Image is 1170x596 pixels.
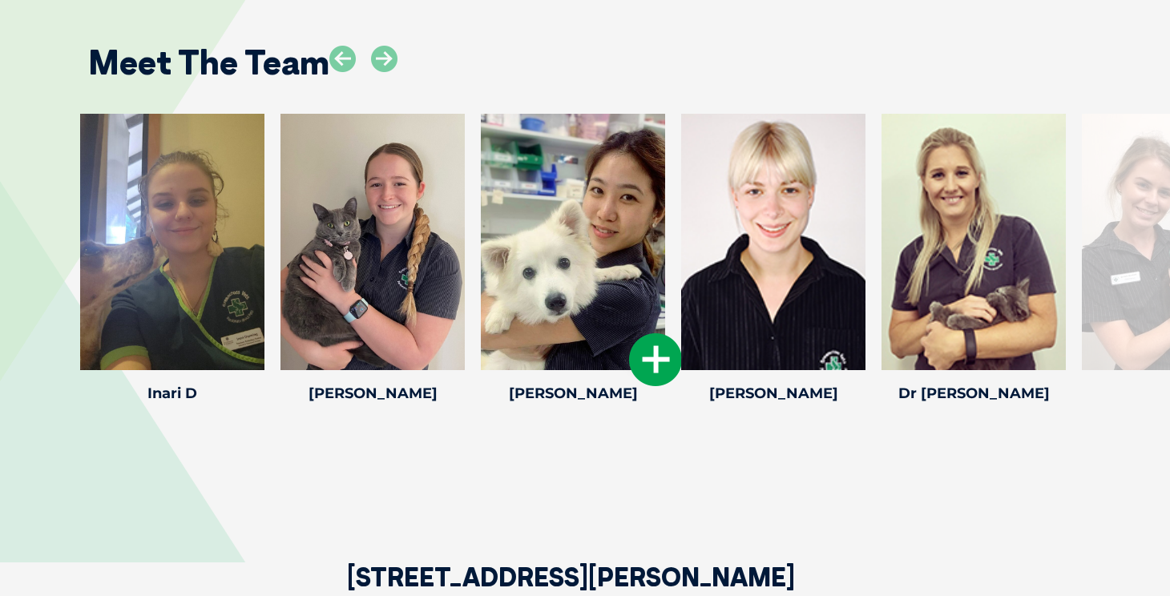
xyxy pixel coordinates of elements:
[80,386,264,401] h4: Inari D
[88,46,329,79] h2: Meet The Team
[681,386,865,401] h4: [PERSON_NAME]
[882,386,1066,401] h4: Dr [PERSON_NAME]
[280,386,465,401] h4: [PERSON_NAME]
[481,386,665,401] h4: [PERSON_NAME]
